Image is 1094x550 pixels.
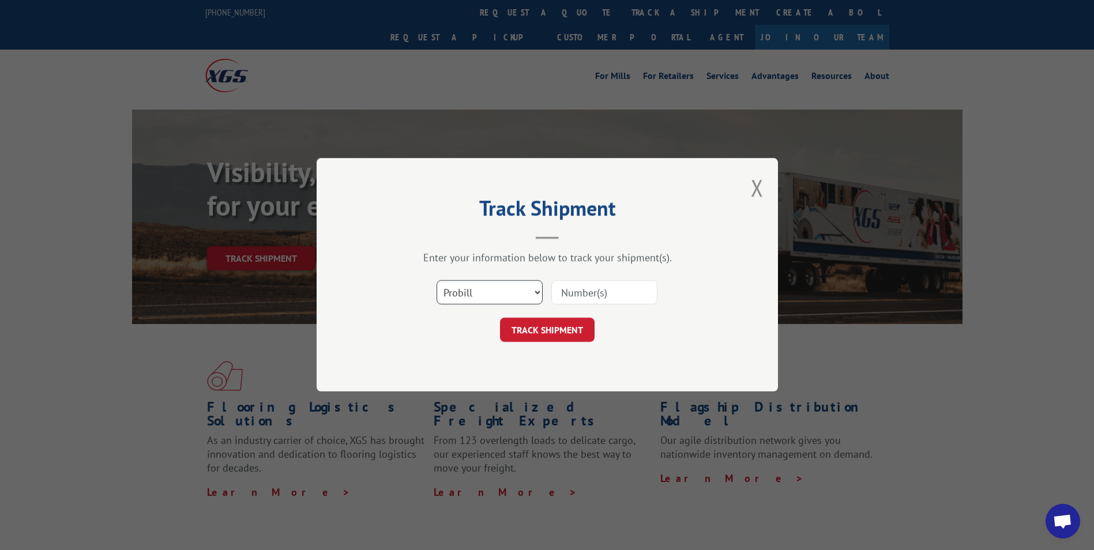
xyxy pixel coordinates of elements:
[551,281,657,305] input: Number(s)
[1046,504,1080,538] div: Open chat
[751,172,764,203] button: Close modal
[374,200,720,222] h2: Track Shipment
[374,251,720,265] div: Enter your information below to track your shipment(s).
[500,318,595,342] button: TRACK SHIPMENT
